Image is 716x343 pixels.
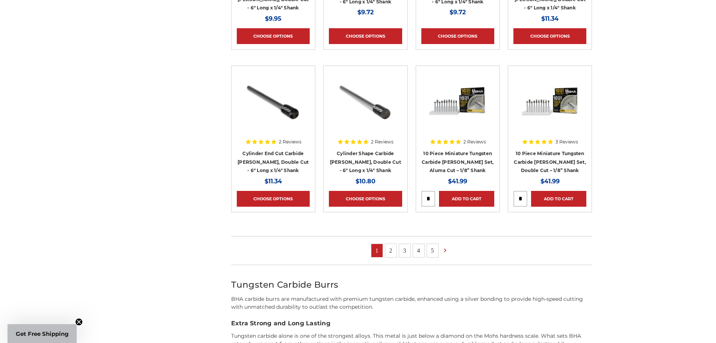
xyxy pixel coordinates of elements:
a: CBSA-5DL Long reach double cut carbide rotary burr, cylinder shape 1/4 inch shank [329,71,402,144]
a: Add to Cart [531,191,586,207]
p: BHA carbide burrs are manufactured with premium tungsten carbide, enhanced using a silver bonding... [231,295,592,311]
span: $11.34 [265,178,282,185]
a: 10 Piece Miniature Tungsten Carbide [PERSON_NAME] Set, Double Cut – 1/8” Shank [514,151,586,173]
span: $9.72 [357,9,374,16]
a: Cylinder End Cut Carbide [PERSON_NAME], Double Cut - 6" Long x 1/4" Shank [238,151,309,173]
a: Choose Options [237,191,310,207]
span: $41.99 [540,178,560,185]
div: Get Free ShippingClose teaser [8,324,77,343]
a: Choose Options [237,28,310,44]
a: 3 [399,244,410,257]
a: Choose Options [421,28,494,44]
button: Close teaser [75,318,83,326]
a: Choose Options [513,28,586,44]
a: 1 [371,244,383,257]
span: $41.99 [448,178,467,185]
a: CBSB-5DL Long reach double cut carbide rotary burr, cylinder end cut shape 1/4 inch shank [237,71,310,144]
a: Choose Options [329,28,402,44]
span: $9.95 [265,15,282,22]
img: CBSA-5DL Long reach double cut carbide rotary burr, cylinder shape 1/4 inch shank [335,71,395,131]
img: CBSB-5DL Long reach double cut carbide rotary burr, cylinder end cut shape 1/4 inch shank [243,71,303,131]
a: Cylinder Shape Carbide [PERSON_NAME], Double Cut - 6" Long x 1/4" Shank [330,151,401,173]
a: 10 Piece Miniature Tungsten Carbide [PERSON_NAME] Set, Aluma Cut – 1/8” Shank [422,151,494,173]
a: BHA Aluma Cut Mini Carbide Burr Set, 1/8" Shank [421,71,494,144]
span: Get Free Shipping [16,330,69,337]
span: $9.72 [450,9,466,16]
a: 2 [385,244,397,257]
img: BHA Aluma Cut Mini Carbide Burr Set, 1/8" Shank [428,71,488,131]
h3: Extra Strong and Long Lasting [231,319,592,328]
a: Choose Options [329,191,402,207]
a: BHA Double Cut Mini Carbide Burr Set, 1/8" Shank [513,71,586,144]
span: $10.80 [356,178,375,185]
a: 4 [413,244,424,257]
a: 5 [427,244,438,257]
h2: Tungsten Carbide Burrs [231,278,592,291]
a: Add to Cart [439,191,494,207]
img: BHA Double Cut Mini Carbide Burr Set, 1/8" Shank [520,71,580,131]
span: $11.34 [541,15,559,22]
